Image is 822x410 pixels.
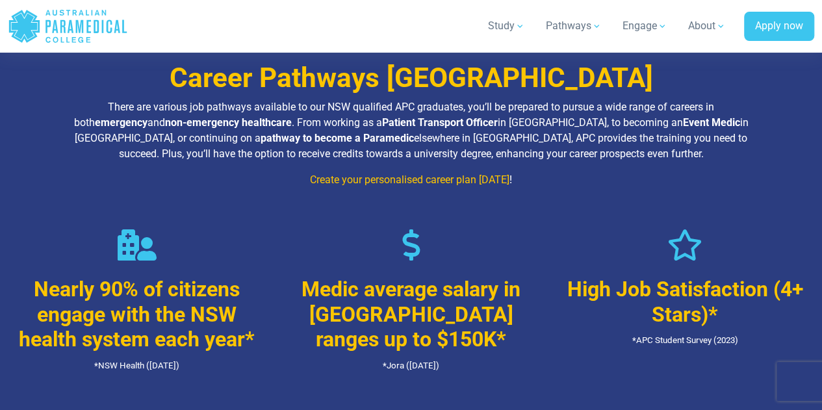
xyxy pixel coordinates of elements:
[480,8,533,44] a: Study
[310,173,509,186] a: Create your personalised career plan [DATE]
[632,335,738,345] span: *APC Student Survey (2023)
[683,116,740,129] strong: Event Medic
[383,361,439,370] span: *Jora ([DATE])
[68,172,754,188] p: !
[68,62,754,95] h2: Career Pathways [GEOGRAPHIC_DATA]
[615,8,675,44] a: Engage
[744,12,814,42] a: Apply now
[538,8,610,44] a: Pathways
[566,277,804,327] h2: High Job Satisfaction (4+ Stars)*
[68,99,754,162] p: There are various job pathways available to our NSW qualified APC graduates, you’ll be prepared t...
[165,116,292,129] strong: non-emergency healthcare
[8,5,128,47] a: Australian Paramedical College
[261,132,414,144] strong: pathway to become a Paramedic
[382,116,498,129] strong: Patient Transport Officer
[18,277,256,352] h2: Nearly 90% of citizens engage with the NSW health system each year*
[680,8,734,44] a: About
[94,361,179,370] span: *NSW Health ([DATE])
[95,116,148,129] strong: emergency
[292,277,530,352] h2: Medic average salary in [GEOGRAPHIC_DATA] ranges up to $150K*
